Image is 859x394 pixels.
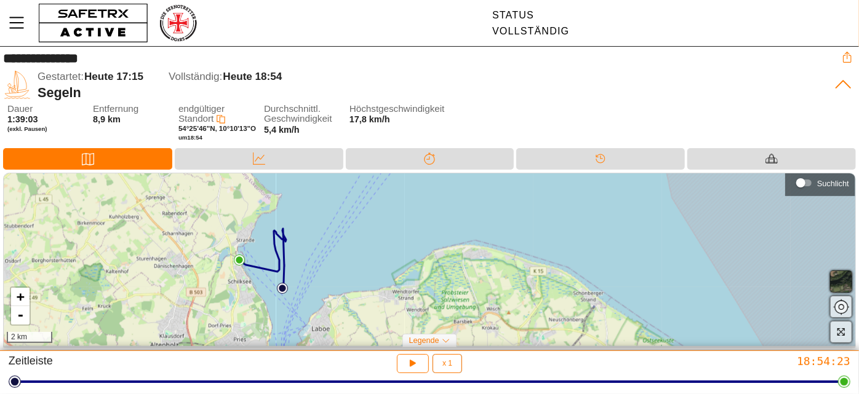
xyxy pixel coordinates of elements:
font: + [17,289,25,304]
font: Vollständig: [169,71,222,82]
font: (exkl. Pausen) [7,125,47,132]
div: 2 km [7,332,52,343]
font: Status [492,10,534,20]
font: Dauer [7,103,33,114]
font: Gestartet: [38,71,84,82]
img: PathEnd.svg [234,254,245,266]
font: 8,9 km [93,114,121,124]
img: Equipment_Black.svg [765,152,778,165]
font: x 1 [442,359,452,368]
font: Zeitleiste [9,355,53,367]
font: endgültiger Standort [178,103,225,124]
font: Heute 17:15 [84,71,143,82]
font: Durchschnittl. Geschwindigkeit [264,103,332,124]
a: Herauszoomen [11,306,30,325]
button: x 1 [433,354,462,373]
font: Legende [409,336,439,345]
div: Suchlicht [791,174,849,192]
div: Trennung [346,148,514,170]
img: SAILING.svg [3,71,31,99]
a: Vergrößern [11,288,30,306]
font: 17,8 km/h [350,114,390,124]
div: Karte [3,148,172,170]
font: 5,4 km/h [264,125,300,135]
div: Daten [175,148,343,170]
font: 1:39:03 [7,114,38,124]
font: Entfernung [93,103,138,114]
font: Höchstgeschwindigkeit [350,103,445,114]
font: Vollständig [492,26,569,36]
div: Zeitleiste [516,148,685,170]
font: 18:54:23 [797,355,850,368]
font: um [178,134,187,141]
font: 54°25'46"N, 10°10'13"O [178,125,256,132]
font: Heute 18:54 [223,71,282,82]
font: 18:54 [187,134,202,141]
font: Suchlicht [817,179,849,188]
img: PathStart.svg [277,283,288,294]
img: RescueLogo.png [158,3,198,43]
font: - [17,307,25,323]
font: Segeln [38,85,81,100]
div: Ausrüstung [687,148,856,170]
